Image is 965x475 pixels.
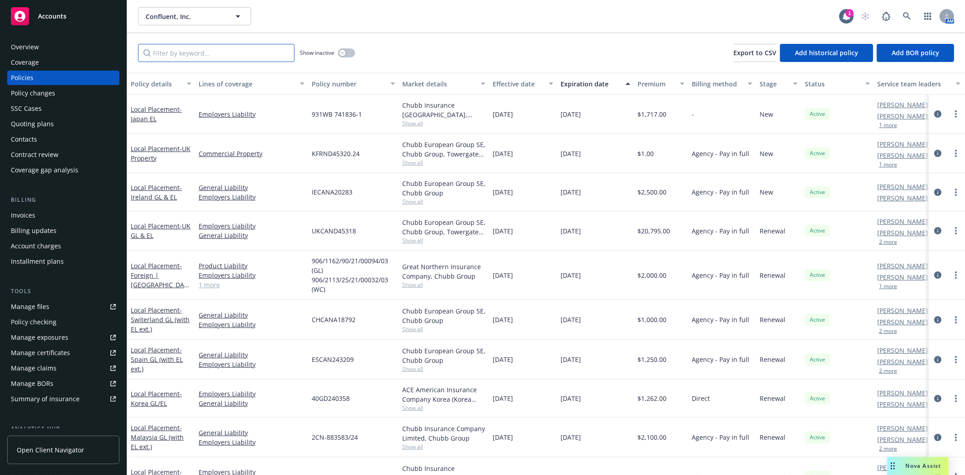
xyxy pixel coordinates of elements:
[879,162,897,167] button: 1 more
[879,239,897,245] button: 2 more
[131,306,190,333] a: Local Placement
[760,79,788,89] div: Stage
[760,149,773,158] span: New
[11,163,78,177] div: Coverage gap analysis
[131,389,182,408] a: Local Placement
[11,71,33,85] div: Policies
[131,389,182,408] span: - Korea GL/EL
[493,226,513,236] span: [DATE]
[131,79,181,89] div: Policy details
[879,446,897,451] button: 2 more
[932,432,943,443] a: circleInformation
[760,187,773,197] span: New
[637,226,670,236] span: $20,795.00
[131,222,190,240] span: - UK GL & EL
[879,368,897,374] button: 2 more
[131,346,183,373] a: Local Placement
[11,392,80,406] div: Summary of insurance
[877,228,928,237] a: [PERSON_NAME]
[7,287,119,296] div: Tools
[402,306,485,325] div: Chubb European Group SE, Chubb Group
[312,109,362,119] span: 931WB 741836-1
[637,79,675,89] div: Premium
[637,271,666,280] span: $2,000.00
[7,40,119,54] a: Overview
[199,350,304,360] a: General Liability
[780,44,873,62] button: Add historical policy
[637,149,654,158] span: $1.00
[561,187,581,197] span: [DATE]
[877,357,928,366] a: [PERSON_NAME]
[637,315,666,324] span: $1,000.00
[11,40,39,54] div: Overview
[7,163,119,177] a: Coverage gap analysis
[877,261,928,271] a: [PERSON_NAME]
[692,187,749,197] span: Agency - Pay in full
[561,355,581,364] span: [DATE]
[7,71,119,85] a: Policies
[7,361,119,375] a: Manage claims
[801,73,874,95] button: Status
[199,183,304,192] a: General Liability
[131,423,184,451] a: Local Placement
[199,280,304,290] a: 1 more
[637,355,666,364] span: $1,250.00
[11,223,57,238] div: Billing updates
[951,187,961,198] a: more
[874,73,964,95] button: Service team leaders
[493,79,543,89] div: Effective date
[805,79,860,89] div: Status
[402,325,485,333] span: Show all
[199,261,304,271] a: Product Liability
[131,346,183,373] span: - Spain GL (with EL ext.)
[951,432,961,443] a: more
[879,328,897,334] button: 2 more
[877,151,928,160] a: [PERSON_NAME]
[493,432,513,442] span: [DATE]
[7,208,119,223] a: Invoices
[131,306,190,333] span: - Switerland GL (with EL ext.)
[199,221,304,231] a: Employers Liability
[11,86,55,100] div: Policy changes
[7,376,119,391] a: Manage BORs
[561,315,581,324] span: [DATE]
[312,394,350,403] span: 40GD240358
[7,254,119,269] a: Installment plans
[877,193,928,203] a: [PERSON_NAME]
[493,109,513,119] span: [DATE]
[692,355,749,364] span: Agency - Pay in full
[561,79,620,89] div: Expiration date
[11,299,49,314] div: Manage files
[561,109,581,119] span: [DATE]
[877,139,928,149] a: [PERSON_NAME]
[146,12,224,21] span: Confluent, Inc.
[7,330,119,345] a: Manage exposures
[11,315,57,329] div: Policy checking
[7,117,119,131] a: Quoting plans
[877,399,928,409] a: [PERSON_NAME]
[131,222,190,240] a: Local Placement
[493,315,513,324] span: [DATE]
[402,262,485,281] div: Great Northern Insurance Company, Chubb Group
[11,208,35,223] div: Invoices
[402,281,485,289] span: Show all
[7,86,119,100] a: Policy changes
[402,100,485,119] div: Chubb Insurance [GEOGRAPHIC_DATA], Chubb Group
[688,73,756,95] button: Billing method
[11,55,39,70] div: Coverage
[7,223,119,238] a: Billing updates
[199,360,304,369] a: Employers Liability
[402,424,485,443] div: Chubb Insurance Company Limited, Chubb Group
[906,462,941,470] span: Nova Assist
[692,79,742,89] div: Billing method
[402,443,485,451] span: Show all
[7,132,119,147] a: Contacts
[760,271,785,280] span: Renewal
[493,394,513,403] span: [DATE]
[11,101,42,116] div: SSC Cases
[402,346,485,365] div: Chubb European Group SE, Chubb Group
[195,73,308,95] button: Lines of coverage
[199,437,304,447] a: Employers Liability
[951,270,961,280] a: more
